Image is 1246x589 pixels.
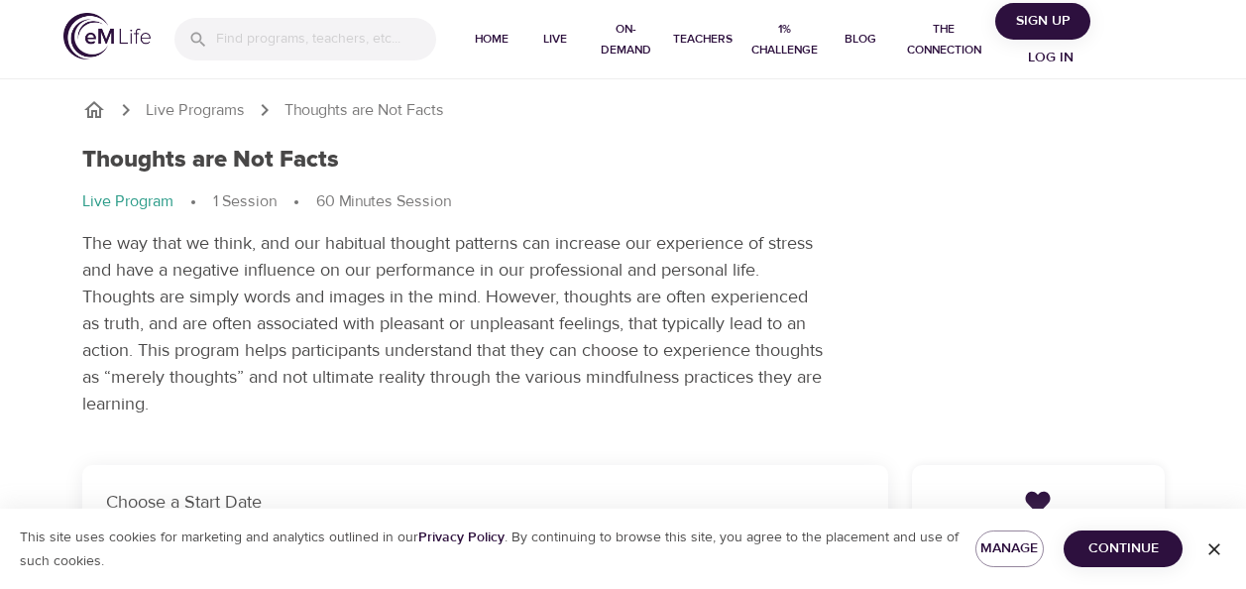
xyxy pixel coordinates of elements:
[975,530,1045,567] button: Manage
[216,18,436,60] input: Find programs, teachers, etc...
[213,190,277,213] p: 1 Session
[531,29,579,50] span: Live
[1003,9,1082,34] span: Sign Up
[837,29,884,50] span: Blog
[991,536,1029,561] span: Manage
[1079,536,1167,561] span: Continue
[82,146,339,175] h1: Thoughts are Not Facts
[284,99,444,122] p: Thoughts are Not Facts
[1003,40,1098,76] button: Log in
[1064,530,1183,567] button: Continue
[468,29,515,50] span: Home
[316,190,451,213] p: 60 Minutes Session
[106,489,864,516] p: Choose a Start Date
[82,98,1165,122] nav: breadcrumb
[82,190,1165,214] nav: breadcrumb
[418,529,505,546] a: Privacy Policy
[146,99,245,122] a: Live Programs
[995,3,1090,40] button: Sign Up
[748,19,822,60] span: 1% Challenge
[595,19,657,60] span: On-Demand
[63,13,151,59] img: logo
[673,29,733,50] span: Teachers
[82,230,826,417] p: The way that we think, and our habitual thought patterns can increase our experience of stress an...
[82,190,173,213] p: Live Program
[900,19,987,60] span: The Connection
[1011,46,1090,70] span: Log in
